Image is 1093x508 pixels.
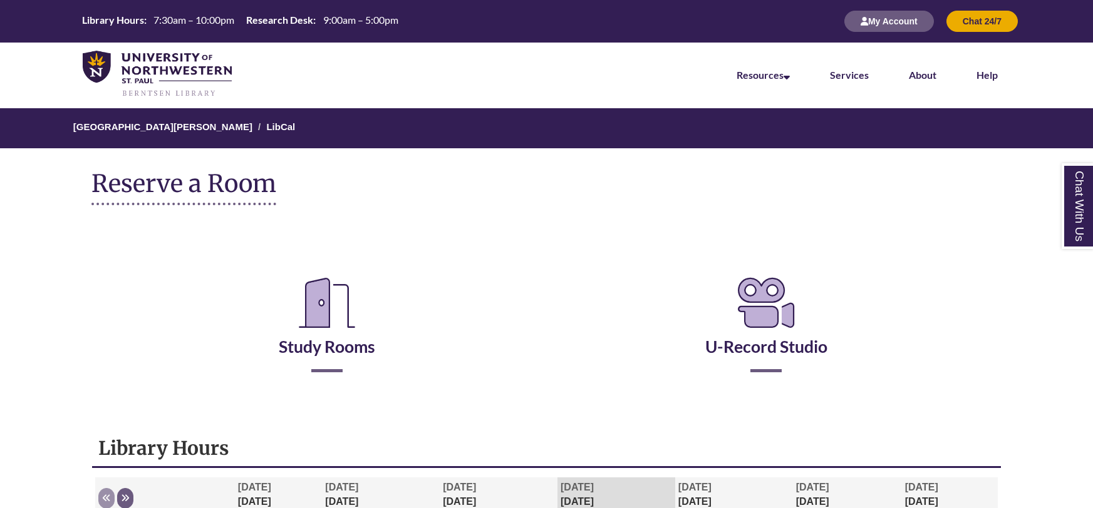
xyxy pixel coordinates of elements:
[238,482,271,492] span: [DATE]
[844,16,934,26] a: My Account
[91,236,1002,409] div: Reserve a Room
[976,69,998,81] a: Help
[561,482,594,492] span: [DATE]
[91,170,276,205] h1: Reserve a Room
[678,482,712,492] span: [DATE]
[443,482,476,492] span: [DATE]
[153,14,234,26] span: 7:30am – 10:00pm
[91,108,1002,148] nav: Breadcrumb
[737,69,790,81] a: Resources
[830,69,869,81] a: Services
[705,305,827,357] a: U-Record Studio
[77,13,148,27] th: Library Hours:
[77,13,403,28] table: Hours Today
[83,51,232,98] img: UNWSP Library Logo
[77,13,403,29] a: Hours Today
[241,13,318,27] th: Research Desk:
[844,11,934,32] button: My Account
[266,121,295,132] a: LibCal
[909,69,936,81] a: About
[323,14,398,26] span: 9:00am – 5:00pm
[796,482,829,492] span: [DATE]
[73,121,252,132] a: [GEOGRAPHIC_DATA][PERSON_NAME]
[98,436,995,460] h1: Library Hours
[946,11,1018,32] button: Chat 24/7
[325,482,358,492] span: [DATE]
[905,482,938,492] span: [DATE]
[279,305,375,357] a: Study Rooms
[946,16,1018,26] a: Chat 24/7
